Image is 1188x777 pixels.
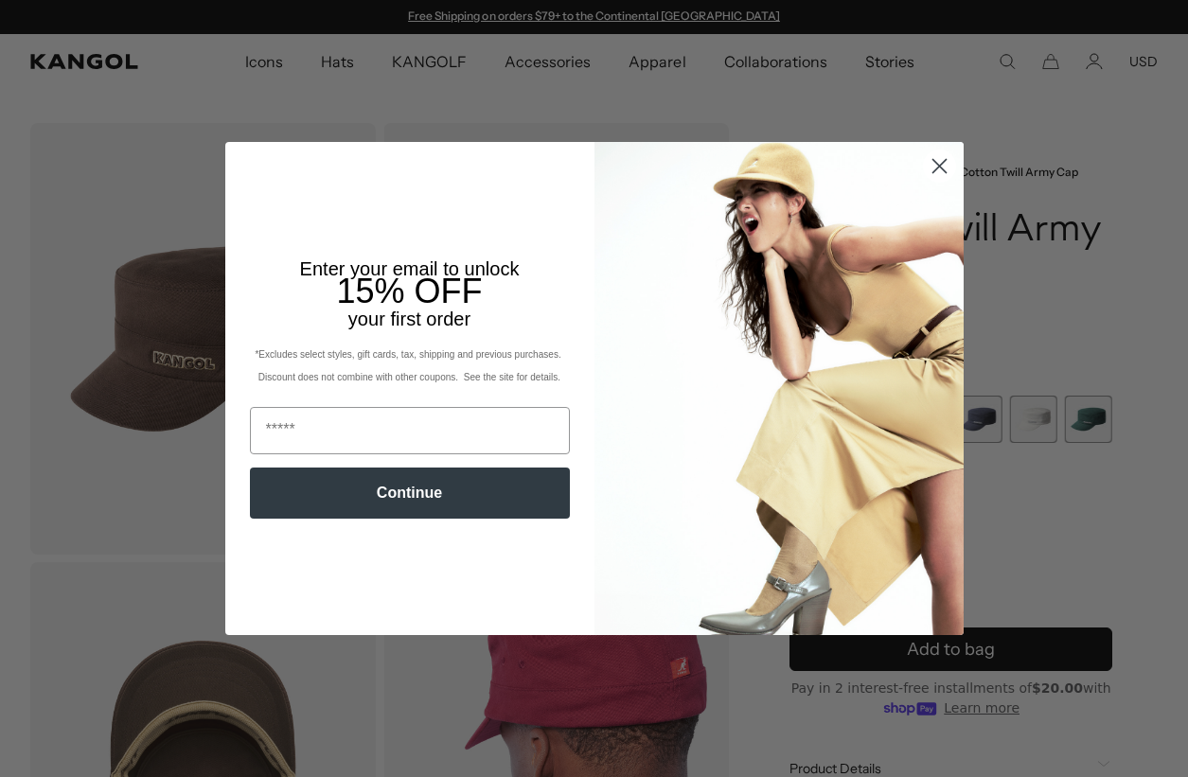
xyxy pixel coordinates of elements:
[250,407,570,454] input: Email
[348,309,470,329] span: your first order
[255,349,563,382] span: *Excludes select styles, gift cards, tax, shipping and previous purchases. Discount does not comb...
[250,468,570,519] button: Continue
[300,258,520,279] span: Enter your email to unlock
[336,272,482,310] span: 15% OFF
[923,150,956,183] button: Close dialog
[594,142,964,634] img: 93be19ad-e773-4382-80b9-c9d740c9197f.jpeg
